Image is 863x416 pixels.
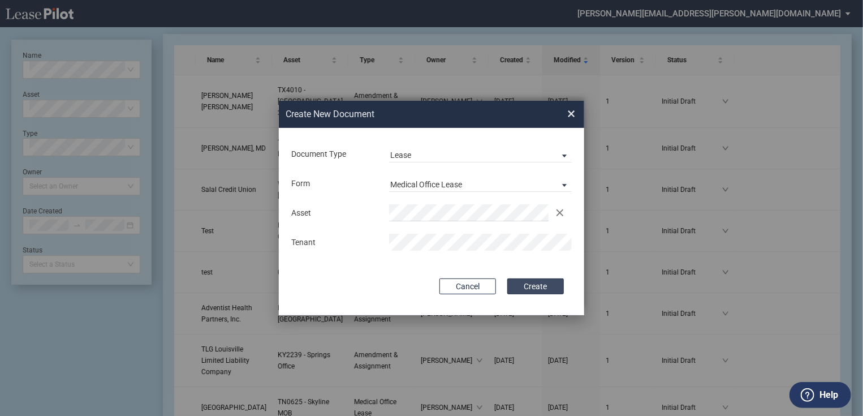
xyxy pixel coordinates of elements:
[439,278,496,294] button: Cancel
[284,237,382,248] div: Tenant
[389,175,572,192] md-select: Lease Form: Medical Office Lease
[390,151,411,160] div: Lease
[567,105,575,123] span: ×
[284,178,382,190] div: Form
[389,145,572,162] md-select: Document Type: Lease
[279,101,584,316] md-dialog: Create New ...
[390,180,462,189] div: Medical Office Lease
[284,208,382,219] div: Asset
[286,108,527,121] h2: Create New Document
[284,149,382,160] div: Document Type
[819,388,838,402] label: Help
[507,278,564,294] button: Create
